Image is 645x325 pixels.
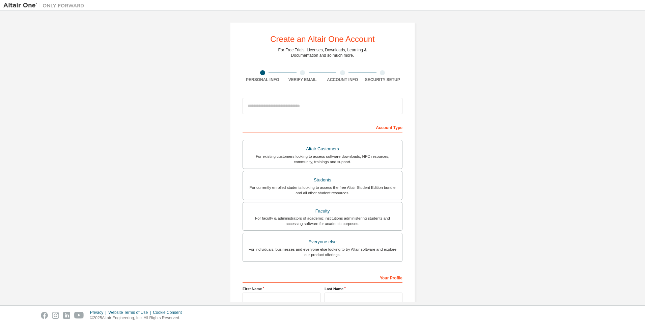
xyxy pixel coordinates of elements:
div: For individuals, businesses and everyone else looking to try Altair software and explore our prod... [247,247,398,257]
div: Everyone else [247,237,398,247]
div: Privacy [90,310,108,315]
div: Cookie Consent [153,310,186,315]
p: © 2025 Altair Engineering, Inc. All Rights Reserved. [90,315,186,321]
div: For faculty & administrators of academic institutions administering students and accessing softwa... [247,216,398,226]
div: For currently enrolled students looking to access the free Altair Student Edition bundle and all ... [247,185,398,196]
div: Personal Info [243,77,283,82]
div: Faculty [247,206,398,216]
div: Altair Customers [247,144,398,154]
div: Your Profile [243,272,402,283]
div: Verify Email [283,77,323,82]
div: Account Info [322,77,363,82]
label: First Name [243,286,320,292]
div: Create an Altair One Account [270,35,375,43]
div: Students [247,175,398,185]
div: Account Type [243,122,402,132]
div: For existing customers looking to access software downloads, HPC resources, community, trainings ... [247,154,398,165]
img: facebook.svg [41,312,48,319]
div: Website Terms of Use [108,310,153,315]
img: instagram.svg [52,312,59,319]
img: Altair One [3,2,88,9]
div: For Free Trials, Licenses, Downloads, Learning & Documentation and so much more. [278,47,367,58]
label: Last Name [325,286,402,292]
img: linkedin.svg [63,312,70,319]
img: youtube.svg [74,312,84,319]
div: Security Setup [363,77,403,82]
